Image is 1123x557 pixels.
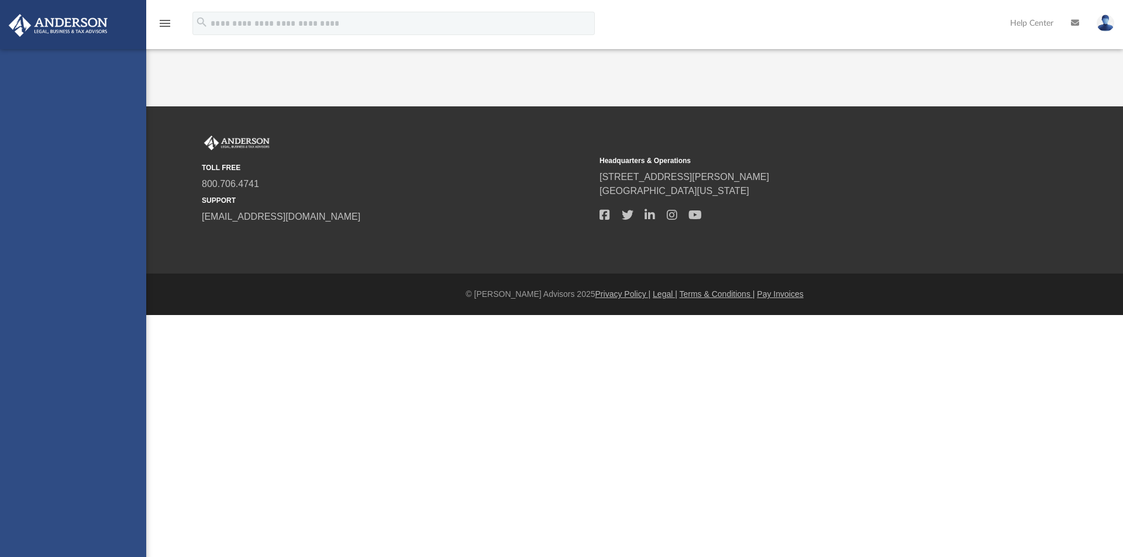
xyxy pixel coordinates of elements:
i: menu [158,16,172,30]
small: Headquarters & Operations [600,155,989,166]
i: search [195,16,208,29]
a: [GEOGRAPHIC_DATA][US_STATE] [600,186,749,196]
small: SUPPORT [202,195,591,206]
img: Anderson Advisors Platinum Portal [5,14,111,37]
a: Pay Invoices [757,289,803,299]
a: [STREET_ADDRESS][PERSON_NAME] [600,172,769,182]
a: menu [158,22,172,30]
img: User Pic [1097,15,1114,32]
div: © [PERSON_NAME] Advisors 2025 [146,288,1123,300]
a: Privacy Policy | [595,289,651,299]
a: [EMAIL_ADDRESS][DOMAIN_NAME] [202,212,360,222]
small: TOLL FREE [202,162,591,173]
a: Terms & Conditions | [680,289,755,299]
a: Legal | [653,289,677,299]
img: Anderson Advisors Platinum Portal [202,136,272,151]
a: 800.706.4741 [202,179,259,189]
